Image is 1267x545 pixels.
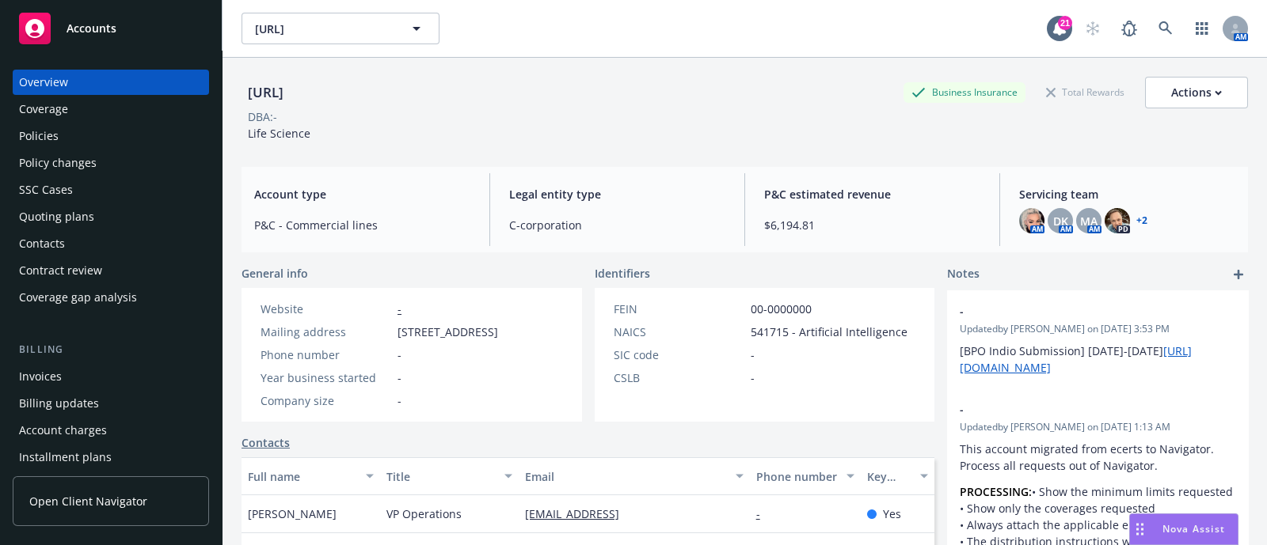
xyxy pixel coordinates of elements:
a: +2 [1136,216,1147,225]
div: Business Insurance [904,82,1025,102]
span: 00-0000000 [751,301,812,317]
div: NAICS [614,324,744,340]
div: Installment plans [19,445,112,470]
span: Legal entity type [509,186,725,202]
a: Policy changes [13,150,209,176]
span: General info [242,265,308,282]
span: DK [1053,213,1068,229]
button: Email [519,457,750,495]
a: Account charges [13,418,209,443]
a: Overview [13,70,209,95]
span: Yes [883,505,901,522]
a: Contacts [13,231,209,256]
a: - [756,506,773,521]
div: CSLB [614,369,744,386]
span: Notes [947,265,980,284]
span: MA [1080,213,1098,229]
p: [BPO Indio Submission] [DATE]-[DATE] [960,343,1235,376]
div: Company size [261,392,391,409]
span: P&C - Commercial lines [254,217,470,233]
a: Report a Bug [1113,13,1145,44]
div: Email [525,468,726,485]
a: add [1229,265,1248,284]
div: [URL] [242,82,290,103]
a: Contract review [13,258,209,283]
button: Key contact [861,457,934,495]
a: Quoting plans [13,204,209,229]
button: Title [380,457,519,495]
span: - [960,303,1194,320]
div: Year business started [261,369,391,386]
span: Identifiers [595,265,650,282]
span: Accounts [67,22,116,35]
div: Actions [1171,78,1222,108]
strong: PROCESSING: [960,484,1032,499]
div: Policies [19,123,59,149]
img: photo [1105,208,1130,233]
div: -Updatedby [PERSON_NAME] on [DATE] 3:53 PM[BPO Indio Submission] [DATE]-[DATE][URL][DOMAIN_NAME] [947,290,1248,388]
div: Quoting plans [19,204,94,229]
a: Start snowing [1077,13,1109,44]
span: Life Science [248,126,310,141]
a: - [398,301,401,316]
div: Billing updates [19,391,99,416]
span: - [398,369,401,386]
div: Mailing address [261,324,391,340]
span: - [751,346,755,363]
div: Coverage gap analysis [19,285,137,310]
span: VP Operations [386,505,462,522]
div: SSC Cases [19,177,73,202]
a: Installment plans [13,445,209,470]
a: Accounts [13,6,209,51]
span: Open Client Navigator [29,493,147,509]
a: Policies [13,123,209,149]
button: Actions [1145,77,1248,108]
span: [STREET_ADDRESS] [398,324,498,340]
img: photo [1019,208,1044,233]
div: DBA: - [248,108,277,125]
span: Updated by [PERSON_NAME] on [DATE] 1:13 AM [960,420,1235,434]
span: Updated by [PERSON_NAME] on [DATE] 3:53 PM [960,322,1235,336]
button: [URL] [242,13,439,44]
a: Billing updates [13,391,209,416]
div: Title [386,468,495,485]
span: Account type [254,186,470,202]
div: Account charges [19,418,107,443]
div: Website [261,301,391,317]
div: Invoices [19,364,62,389]
span: Servicing team [1019,186,1235,202]
div: Full name [248,468,356,485]
span: - [398,392,401,409]
div: Contract review [19,258,102,283]
a: Invoices [13,364,209,389]
span: [URL] [255,21,392,37]
span: P&C estimated revenue [764,186,980,202]
span: - [398,346,401,363]
div: SIC code [614,346,744,363]
a: Coverage gap analysis [13,285,209,310]
div: Key contact [867,468,911,485]
span: - [960,401,1194,418]
span: 541715 - Artificial Intelligence [751,324,907,340]
button: Full name [242,457,380,495]
a: Coverage [13,97,209,122]
span: $6,194.81 [764,217,980,233]
div: Billing [13,342,209,358]
div: Phone number [756,468,837,485]
div: Contacts [19,231,65,256]
a: Switch app [1186,13,1218,44]
a: [EMAIL_ADDRESS] [525,506,632,521]
button: Phone number [750,457,861,495]
a: Search [1150,13,1181,44]
div: Policy changes [19,150,97,176]
a: Contacts [242,434,290,451]
div: Coverage [19,97,68,122]
span: - [751,369,755,386]
span: Nova Assist [1162,522,1225,536]
div: Phone number [261,346,391,363]
span: C-corporation [509,217,725,233]
div: 21 [1058,16,1072,30]
div: FEIN [614,301,744,317]
div: Overview [19,70,68,95]
a: SSC Cases [13,177,209,202]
